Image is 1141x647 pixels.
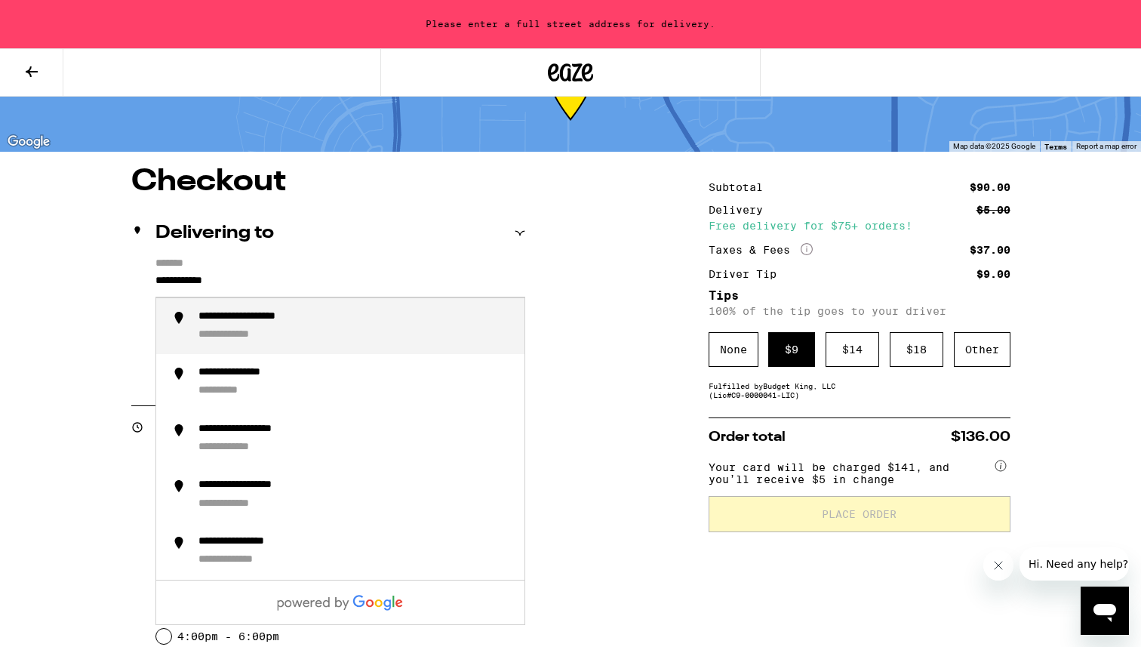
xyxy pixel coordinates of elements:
img: Google [4,132,54,152]
span: Order total [709,430,786,444]
span: Your card will be charged $141, and you’ll receive $5 in change [709,456,992,485]
div: 61-133 min [550,75,591,132]
h5: Tips [709,290,1010,302]
span: Map data ©2025 Google [953,142,1035,150]
div: Driver Tip [709,269,787,279]
div: Delivery [709,205,773,215]
button: Place Order [709,496,1010,532]
div: $90.00 [970,182,1010,193]
div: Fulfilled by Budget King, LLC (Lic# C9-0000041-LIC ) [709,381,1010,399]
a: Open this area in Google Maps (opens a new window) [4,132,54,152]
iframe: Button to launch messaging window [1081,587,1129,635]
h2: Delivering to [155,224,274,242]
h1: Checkout [131,167,525,197]
div: $ 14 [826,332,879,367]
div: Taxes & Fees [709,243,813,257]
span: $136.00 [951,430,1010,444]
div: $ 18 [890,332,943,367]
div: Free delivery for $75+ orders! [709,220,1010,231]
span: Place Order [822,509,896,519]
div: Subtotal [709,182,773,193]
label: 4:00pm - 6:00pm [177,630,279,642]
iframe: Message from company [1020,547,1129,581]
a: Report a map error [1076,142,1136,150]
div: Other [954,332,1010,367]
iframe: Close message [983,550,1013,581]
a: Terms [1044,142,1067,151]
div: $9.00 [976,269,1010,279]
p: 100% of the tip goes to your driver [709,305,1010,317]
div: $ 9 [768,332,815,367]
div: None [709,332,758,367]
div: $37.00 [970,245,1010,255]
div: $5.00 [976,205,1010,215]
